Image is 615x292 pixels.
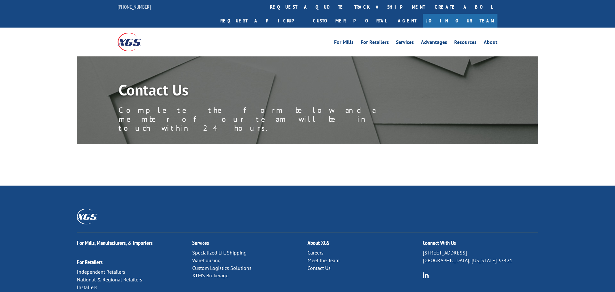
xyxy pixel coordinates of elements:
a: Advantages [421,40,447,47]
a: Independent Retailers [77,269,125,275]
a: Services [396,40,414,47]
a: Customer Portal [308,14,391,28]
a: Request a pickup [216,14,308,28]
img: XGS_Logos_ALL_2024_All_White [77,209,97,224]
a: For Retailers [361,40,389,47]
img: group-6 [423,272,429,278]
a: Specialized LTL Shipping [192,249,247,256]
a: For Mills, Manufacturers, & Importers [77,239,152,246]
a: [PHONE_NUMBER] [118,4,151,10]
a: Meet the Team [307,257,340,263]
a: Join Our Team [423,14,497,28]
a: Contact Us [307,265,331,271]
a: Services [192,239,209,246]
a: Agent [391,14,423,28]
a: XTMS Brokerage [192,272,228,279]
h2: Connect With Us [423,240,538,249]
p: [STREET_ADDRESS] [GEOGRAPHIC_DATA], [US_STATE] 37421 [423,249,538,264]
p: Complete the form below and a member of our team will be in touch within 24 hours. [119,106,407,133]
a: For Retailers [77,258,102,266]
a: Careers [307,249,324,256]
a: National & Regional Retailers [77,276,142,283]
a: Resources [454,40,477,47]
a: About [484,40,497,47]
a: For Mills [334,40,354,47]
a: Custom Logistics Solutions [192,265,251,271]
a: Warehousing [192,257,221,263]
a: About XGS [307,239,329,246]
h1: Contact Us [119,82,407,101]
a: Installers [77,284,97,290]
